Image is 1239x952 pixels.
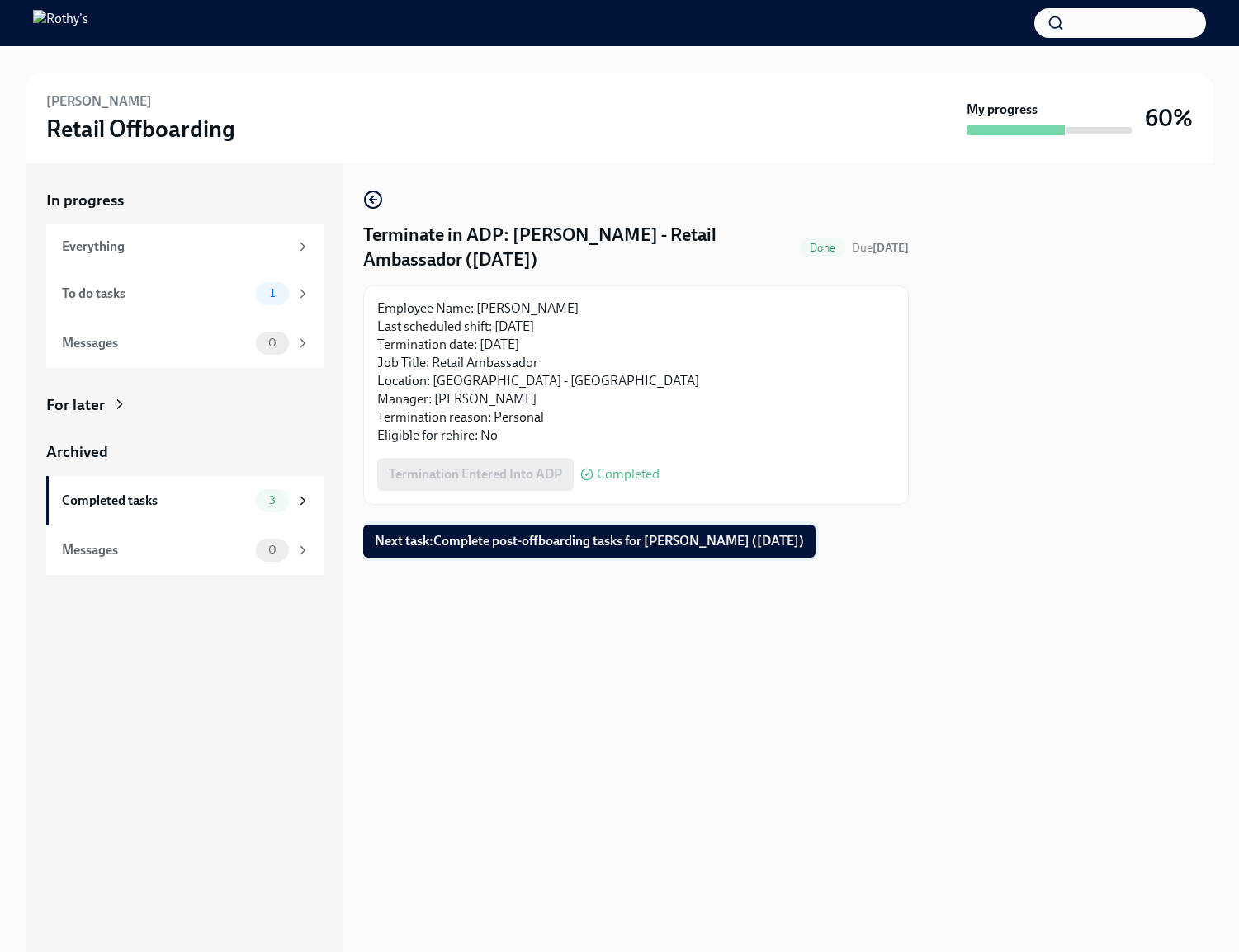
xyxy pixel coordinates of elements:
div: To do tasks [62,285,249,303]
div: Completed tasks [62,492,249,510]
span: Completed [597,468,660,481]
span: 3 [259,494,286,507]
div: For later [46,394,105,416]
span: September 15th, 2025 13:00 [852,240,909,256]
a: Completed tasks3 [46,476,324,525]
span: 0 [258,544,286,556]
span: Done [800,242,845,254]
img: Rothy's [33,10,88,36]
a: To do tasks1 [46,269,324,318]
h3: 60% [1145,103,1193,133]
span: 1 [260,287,285,299]
h3: Retail Offboarding [46,114,235,144]
span: 0 [258,337,286,349]
h6: [PERSON_NAME] [46,92,152,111]
h4: Terminate in ADP: [PERSON_NAME] - Retail Ambassador ([DATE]) [363,223,793,272]
a: Messages0 [46,525,324,575]
span: Next task : Complete post-offboarding tasks for [PERSON_NAME] ([DATE]) [375,533,804,549]
span: Due [852,241,909,255]
p: Employee Name: [PERSON_NAME] Last scheduled shift: [DATE] Termination date: [DATE] Job Title: Ret... [377,299,895,445]
button: Next task:Complete post-offboarding tasks for [PERSON_NAME] ([DATE]) [363,525,816,558]
a: In progress [46,190,324,211]
a: Archived [46,441,324,463]
strong: [DATE] [873,241,909,255]
div: Messages [62,541,249,559]
a: For later [46,394,324,416]
a: Everything [46,224,324,269]
strong: My progress [967,101,1038,119]
div: Messages [62,334,249,352]
a: Messages0 [46,318,324,368]
div: Everything [62,238,289,256]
